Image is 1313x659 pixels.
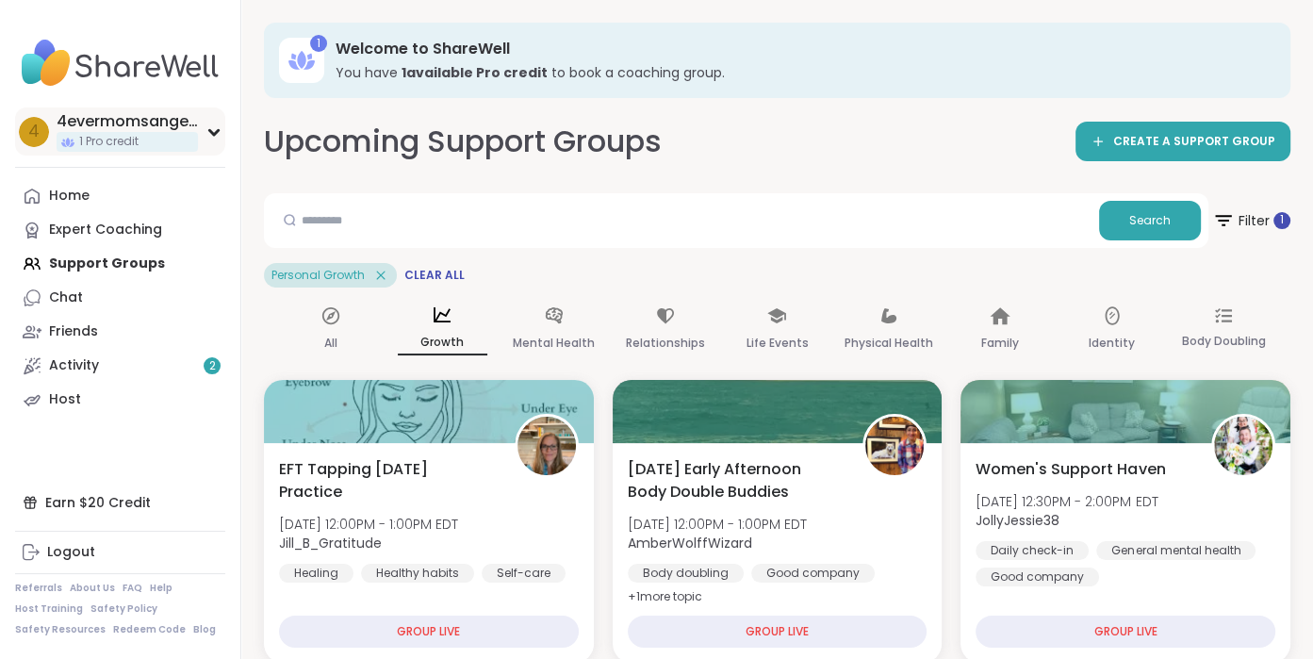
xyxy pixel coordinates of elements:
p: Body Doubling [1182,330,1266,353]
div: GROUP LIVE [628,616,927,648]
button: Search [1099,201,1201,240]
a: Friends [15,315,225,349]
div: Self-care [482,564,566,583]
p: Mental Health [513,332,595,354]
span: Clear All [404,268,465,283]
div: Host [49,390,81,409]
span: [DATE] 12:00PM - 1:00PM EDT [279,515,458,534]
p: Life Events [746,332,808,354]
button: Filter 1 [1212,193,1290,248]
img: AmberWolffWizard [865,417,924,475]
span: [DATE] 12:30PM - 2:00PM EDT [976,492,1157,511]
span: Search [1129,212,1171,229]
a: Activity2 [15,349,225,383]
p: Family [981,332,1019,354]
p: Identity [1089,332,1135,354]
div: Good company [976,568,1099,586]
div: Expert Coaching [49,221,162,239]
div: GROUP LIVE [976,616,1275,648]
span: 2 [209,358,216,374]
p: Relationships [626,332,705,354]
span: 4 [28,120,40,144]
div: Body doubling [628,564,744,583]
div: General mental health [1096,541,1256,560]
span: [DATE] 12:00PM - 1:00PM EDT [628,515,807,534]
span: EFT Tapping [DATE] Practice [279,458,494,503]
b: Jill_B_Gratitude [279,534,382,552]
h3: Welcome to ShareWell [336,39,1264,59]
b: 1 available Pro credit [402,63,548,82]
img: JollyJessie38 [1214,417,1272,475]
a: Referrals [15,582,62,595]
a: Safety Resources [15,623,106,636]
span: Women's Support Haven [976,458,1165,481]
span: [DATE] Early Afternoon Body Double Buddies [628,458,843,503]
h2: Upcoming Support Groups [264,121,662,163]
div: Logout [47,543,95,562]
a: Host Training [15,602,83,616]
div: Friends [49,322,98,341]
div: GROUP LIVE [279,616,579,648]
div: Activity [49,356,99,375]
span: 1 Pro credit [79,134,139,150]
p: Growth [398,331,487,355]
b: JollyJessie38 [976,511,1059,530]
div: Good company [751,564,875,583]
a: Blog [193,623,216,636]
p: Physical Health [845,332,933,354]
a: Help [150,582,172,595]
div: Chat [49,288,83,307]
a: Safety Policy [90,602,157,616]
p: All [324,332,337,354]
a: Chat [15,281,225,315]
div: Home [49,187,90,206]
img: ShareWell Nav Logo [15,30,225,96]
b: AmberWolffWizard [628,534,752,552]
a: CREATE A SUPPORT GROUP [1075,122,1290,161]
a: Expert Coaching [15,213,225,247]
h3: You have to book a coaching group. [336,63,1264,82]
span: 1 [1280,212,1284,228]
div: Daily check-in [976,541,1089,560]
a: Host [15,383,225,417]
div: 1 [310,35,327,52]
img: Jill_B_Gratitude [517,417,576,475]
div: Healthy habits [361,564,474,583]
div: Earn $20 Credit [15,486,225,519]
span: CREATE A SUPPORT GROUP [1113,134,1275,150]
a: Home [15,179,225,213]
span: Personal Growth [271,268,365,283]
a: Redeem Code [113,623,186,636]
a: About Us [70,582,115,595]
a: FAQ [123,582,142,595]
a: Logout [15,535,225,569]
span: Filter [1212,198,1290,243]
div: Healing [279,564,353,583]
div: 4evermomsangels [57,111,198,132]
